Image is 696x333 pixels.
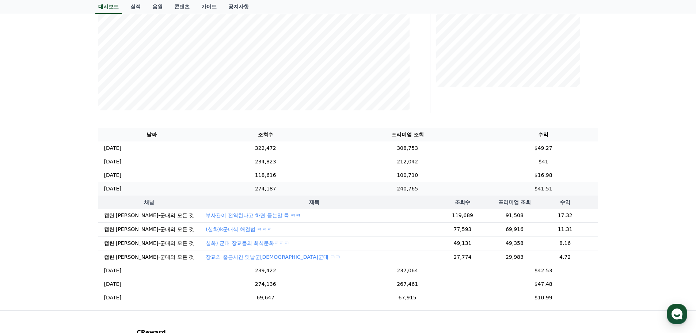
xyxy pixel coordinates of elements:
td: 캡틴 [PERSON_NAME]-군대의 모든 것 [98,209,200,223]
td: 69,647 [205,291,326,304]
td: 239,422 [205,264,326,277]
th: 조회수 [428,196,497,209]
td: $47.48 [489,277,598,291]
p: [DATE] [104,294,121,302]
th: 날짜 [98,128,205,141]
td: 308,753 [326,141,489,155]
td: 274,187 [205,182,326,196]
td: $49.27 [489,141,598,155]
th: 프리미엄 조회 [497,196,532,209]
th: 프리미엄 조회 [326,128,489,141]
td: 49,131 [428,236,497,250]
p: [DATE] [104,171,121,179]
td: 17.32 [532,209,598,223]
td: 67,915 [326,291,489,304]
td: $41 [489,155,598,169]
button: 부사관이 전역한다고 하면 듣는말 특 ㅋㅋ [206,212,301,219]
span: 설정 [113,243,122,249]
td: 캡틴 [PERSON_NAME]-군대의 모든 것 [98,250,200,264]
td: 118,616 [205,169,326,182]
th: 제목 [200,196,428,209]
span: 대화 [67,243,76,249]
td: 212,042 [326,155,489,169]
button: 실화) 군대 장교들의 회식문화ㅋㅋㅋ [206,239,289,247]
a: 대화 [48,232,94,250]
th: 조회수 [205,128,326,141]
th: 수익 [489,128,598,141]
th: 수익 [532,196,598,209]
a: 홈 [2,232,48,250]
td: 29,983 [497,250,532,264]
td: 4.72 [532,250,598,264]
button: (실화)k군대식 해결법 ㅋㅋㅋ [206,226,272,233]
td: 91,508 [497,209,532,223]
p: [DATE] [104,158,121,166]
td: 27,774 [428,250,497,264]
p: [DATE] [104,185,121,193]
a: 설정 [94,232,140,250]
span: 홈 [23,243,27,249]
td: 274,136 [205,277,326,291]
p: [DATE] [104,280,121,288]
td: 100,710 [326,169,489,182]
td: 237,064 [326,264,489,277]
p: [DATE] [104,267,121,275]
td: 69,916 [497,222,532,236]
td: 267,461 [326,277,489,291]
td: 캡틴 [PERSON_NAME]-군대의 모든 것 [98,222,200,236]
td: 49,358 [497,236,532,250]
td: 8.16 [532,236,598,250]
th: 채널 [98,196,200,209]
td: 119,689 [428,209,497,223]
button: 장교의 출근시간 옛날군[DEMOGRAPHIC_DATA]군대 ㅋㅋ [206,253,341,261]
td: 캡틴 [PERSON_NAME]-군대의 모든 것 [98,236,200,250]
p: [DATE] [104,144,121,152]
td: $42.53 [489,264,598,277]
td: $16.98 [489,169,598,182]
td: 322,472 [205,141,326,155]
td: 240,765 [326,182,489,196]
td: 234,823 [205,155,326,169]
td: 77,593 [428,222,497,236]
td: $10.99 [489,291,598,304]
td: $41.51 [489,182,598,196]
td: 11.31 [532,222,598,236]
